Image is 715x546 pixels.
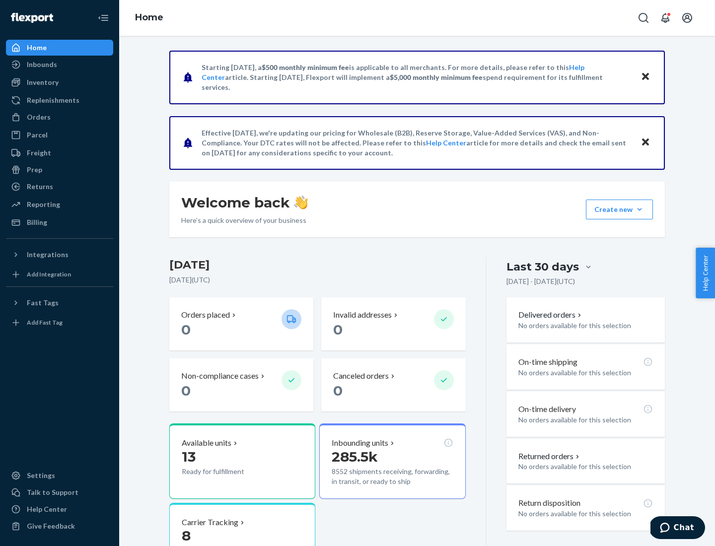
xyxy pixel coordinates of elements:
a: Reporting [6,197,113,212]
div: Reporting [27,200,60,209]
button: Open account menu [677,8,697,28]
a: Billing [6,214,113,230]
a: Help Center [6,501,113,517]
p: Canceled orders [333,370,389,382]
p: No orders available for this selection [518,462,653,472]
p: Carrier Tracking [182,517,238,528]
span: 285.5k [332,448,378,465]
p: Orders placed [181,309,230,321]
a: Settings [6,468,113,483]
p: Effective [DATE], we're updating our pricing for Wholesale (B2B), Reserve Storage, Value-Added Se... [202,128,631,158]
button: Close Navigation [93,8,113,28]
span: $5,000 monthly minimum fee [390,73,483,81]
button: Canceled orders 0 [321,358,465,411]
p: On-time shipping [518,356,577,368]
p: Available units [182,437,231,449]
p: Here’s a quick overview of your business [181,215,308,225]
button: Returned orders [518,451,581,462]
img: Flexport logo [11,13,53,23]
a: Home [135,12,163,23]
p: Invalid addresses [333,309,392,321]
div: Fast Tags [27,298,59,308]
a: Replenishments [6,92,113,108]
div: Replenishments [27,95,79,105]
p: No orders available for this selection [518,415,653,425]
div: Home [27,43,47,53]
a: Inventory [6,74,113,90]
button: Open notifications [655,8,675,28]
p: [DATE] - [DATE] ( UTC ) [506,276,575,286]
button: Give Feedback [6,518,113,534]
p: [DATE] ( UTC ) [169,275,466,285]
div: Freight [27,148,51,158]
span: 0 [333,382,343,399]
div: Integrations [27,250,69,260]
div: Give Feedback [27,521,75,531]
button: Help Center [696,248,715,298]
div: Last 30 days [506,259,579,274]
span: 0 [181,382,191,399]
div: Prep [27,165,42,175]
p: No orders available for this selection [518,368,653,378]
img: hand-wave emoji [294,196,308,209]
a: Orders [6,109,113,125]
p: Non-compliance cases [181,370,259,382]
div: Help Center [27,504,67,514]
p: Starting [DATE], a is applicable to all merchants. For more details, please refer to this article... [202,63,631,92]
div: Add Integration [27,270,71,278]
span: 0 [181,321,191,338]
a: Add Fast Tag [6,315,113,331]
div: Inventory [27,77,59,87]
button: Fast Tags [6,295,113,311]
button: Open Search Box [634,8,653,28]
span: 8 [182,527,191,544]
div: Settings [27,471,55,480]
div: Parcel [27,130,48,140]
p: On-time delivery [518,404,576,415]
button: Close [639,70,652,84]
h1: Welcome back [181,194,308,211]
button: Close [639,136,652,150]
p: Inbounding units [332,437,388,449]
a: Add Integration [6,267,113,282]
h3: [DATE] [169,257,466,273]
a: Prep [6,162,113,178]
div: Orders [27,112,51,122]
button: Inbounding units285.5k8552 shipments receiving, forwarding, in transit, or ready to ship [319,423,465,499]
iframe: Opens a widget where you can chat to one of our agents [650,516,705,541]
button: Available units13Ready for fulfillment [169,423,315,499]
button: Create new [586,200,653,219]
div: Add Fast Tag [27,318,63,327]
button: Delivered orders [518,309,583,321]
button: Orders placed 0 [169,297,313,350]
p: No orders available for this selection [518,321,653,331]
span: 13 [182,448,196,465]
a: Returns [6,179,113,195]
button: Non-compliance cases 0 [169,358,313,411]
p: Return disposition [518,497,580,509]
div: Billing [27,217,47,227]
a: Freight [6,145,113,161]
ol: breadcrumbs [127,3,171,32]
a: Inbounds [6,57,113,72]
span: $500 monthly minimum fee [262,63,349,71]
div: Inbounds [27,60,57,69]
div: Returns [27,182,53,192]
a: Help Center [426,138,466,147]
p: Ready for fulfillment [182,467,274,477]
p: No orders available for this selection [518,509,653,519]
a: Parcel [6,127,113,143]
button: Talk to Support [6,484,113,500]
span: 0 [333,321,343,338]
button: Invalid addresses 0 [321,297,465,350]
a: Home [6,40,113,56]
p: 8552 shipments receiving, forwarding, in transit, or ready to ship [332,467,453,486]
div: Talk to Support [27,487,78,497]
button: Integrations [6,247,113,263]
